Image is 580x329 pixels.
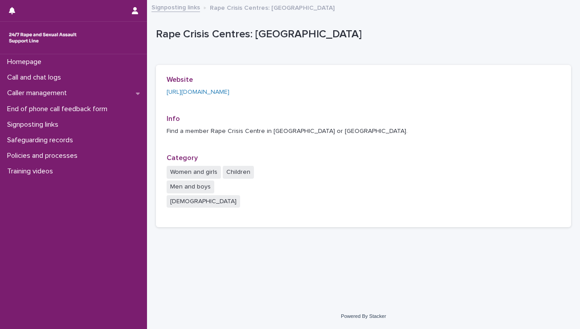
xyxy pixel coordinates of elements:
p: Caller management [4,89,74,97]
a: Signposting links [151,2,200,12]
p: Policies and processes [4,152,85,160]
span: [DEMOGRAPHIC_DATA] [167,195,240,208]
img: rhQMoQhaT3yELyF149Cw [7,29,78,47]
p: Rape Crisis Centres: [GEOGRAPHIC_DATA] [156,28,568,41]
span: Category [167,154,198,161]
span: Children [223,166,254,179]
a: [URL][DOMAIN_NAME] [167,89,229,95]
p: Homepage [4,58,49,66]
p: Signposting links [4,120,65,129]
span: Men and boys [167,181,214,193]
p: Safeguarding records [4,136,80,144]
span: Website [167,76,193,83]
a: Powered By Stacker [341,313,386,319]
p: End of phone call feedback form [4,105,114,113]
p: Rape Crisis Centres: [GEOGRAPHIC_DATA] [210,2,335,12]
p: Call and chat logs [4,73,68,82]
p: Training videos [4,167,60,176]
span: Info [167,115,180,122]
span: Women and girls [167,166,221,179]
p: Find a member Rape Crisis Centre in [GEOGRAPHIC_DATA] or [GEOGRAPHIC_DATA]. [167,127,560,136]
